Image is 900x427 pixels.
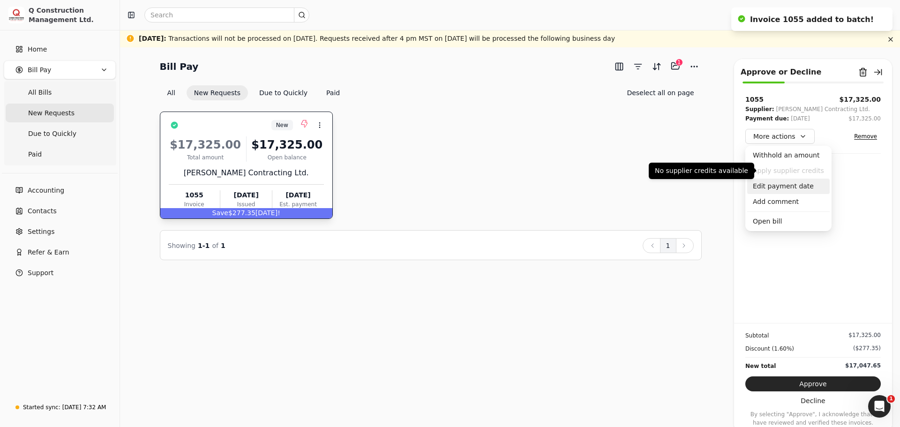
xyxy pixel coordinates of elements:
[8,7,25,23] img: 3171ca1f-602b-4dfe-91f0-0ace091e1481.jpeg
[747,214,830,229] div: Open bill
[848,331,881,339] div: $17,325.00
[169,190,220,200] div: 1055
[745,344,794,353] div: Discount (1.60%)
[745,393,881,408] button: Decline
[4,40,116,59] a: Home
[649,163,754,179] div: No supplier credits available
[168,242,195,249] span: Showing
[848,114,881,123] button: $17,325.00
[169,167,324,179] div: [PERSON_NAME] Contracting Ltd.
[28,227,54,237] span: Settings
[668,59,683,74] button: Batch (1)
[212,209,228,217] span: Save
[28,268,53,278] span: Support
[28,108,75,118] span: New Requests
[887,395,895,403] span: 1
[868,395,891,418] iframe: Intercom live chat
[745,410,881,427] p: By selecting "Approve", I acknowledge that I have reviewed and verified these invoices.
[619,85,701,100] button: Deselect all on page
[745,95,764,105] div: 1055
[319,85,347,100] button: Paid
[4,202,116,220] a: Contacts
[4,60,116,79] button: Bill Pay
[252,85,315,100] button: Due to Quickly
[28,186,64,195] span: Accounting
[745,376,881,391] button: Approve
[28,206,57,216] span: Contacts
[28,65,51,75] span: Bill Pay
[28,88,52,97] span: All Bills
[4,263,116,282] button: Support
[29,6,112,24] div: Q Construction Management Ltd.
[6,124,114,143] a: Due to Quickly
[6,145,114,164] a: Paid
[6,83,114,102] a: All Bills
[255,209,280,217] span: [DATE]!
[747,179,830,194] div: Edit payment date
[28,150,42,159] span: Paid
[839,95,881,105] button: $17,325.00
[220,200,272,209] div: Issued
[160,85,183,100] button: All
[687,59,702,74] button: More
[144,7,309,22] input: Search
[169,136,242,153] div: $17,325.00
[169,153,242,162] div: Total amount
[745,146,832,231] div: More actions
[745,114,789,123] div: Payment due:
[212,242,218,249] span: of
[23,403,60,412] div: Started sync:
[4,222,116,241] a: Settings
[4,243,116,262] button: Refer & Earn
[791,114,810,123] div: [DATE]
[853,344,881,352] div: ($277.35)
[660,238,676,253] button: 1
[845,361,881,370] div: $17,047.65
[160,59,199,74] h2: Bill Pay
[4,399,116,416] a: Started sync:[DATE] 7:32 AM
[160,85,348,100] div: Invoice filter options
[220,190,272,200] div: [DATE]
[28,45,47,54] span: Home
[741,67,821,78] div: Approve or Decline
[750,14,874,25] div: Invoice 1055 added to batch!
[272,200,323,209] div: Est. payment
[850,131,881,142] button: Remove
[28,247,69,257] span: Refer & Earn
[747,148,830,163] div: Withhold an amount
[272,190,323,200] div: [DATE]
[747,194,830,210] div: Add comment
[250,136,324,153] div: $17,325.00
[160,208,332,218] div: $277.35
[776,105,870,114] div: [PERSON_NAME] Contracting Ltd.
[139,35,166,42] span: [DATE] :
[28,129,76,139] span: Due to Quickly
[198,242,210,249] span: 1 - 1
[4,181,116,200] a: Accounting
[62,403,106,412] div: [DATE] 7:32 AM
[675,59,683,66] div: 1
[745,331,769,340] div: Subtotal
[250,153,324,162] div: Open balance
[649,59,664,74] button: Sort
[747,163,830,179] button: Apply supplier credits
[221,242,225,249] span: 1
[745,361,776,371] div: New total
[187,85,248,100] button: New Requests
[6,104,114,122] a: New Requests
[745,129,815,144] button: More actions
[745,105,774,114] div: Supplier:
[139,34,615,44] div: Transactions will not be processed on [DATE]. Requests received after 4 pm MST on [DATE] will be ...
[169,200,220,209] div: Invoice
[276,121,288,129] span: New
